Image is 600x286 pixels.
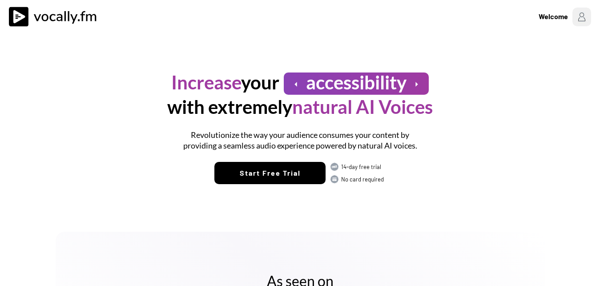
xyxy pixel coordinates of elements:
[171,70,279,95] h1: your
[167,95,433,119] h1: with extremely
[9,7,102,27] img: vocally%20logo.svg
[171,71,241,93] font: Increase
[306,70,407,95] h1: accessibility
[292,96,433,118] font: natural AI Voices
[341,175,386,183] div: No card required
[341,163,386,171] div: 14-day free trial
[214,162,326,184] button: Start Free Trial
[572,8,591,26] img: Profile%20Placeholder.png
[178,130,423,151] h1: Revolutionize the way your audience consumes your content by providing a seamless audio experienc...
[411,79,422,90] button: arrow_right
[330,162,339,171] img: FREE.svg
[330,175,339,184] img: CARD.svg
[290,79,302,90] button: arrow_left
[539,11,568,22] div: Welcome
